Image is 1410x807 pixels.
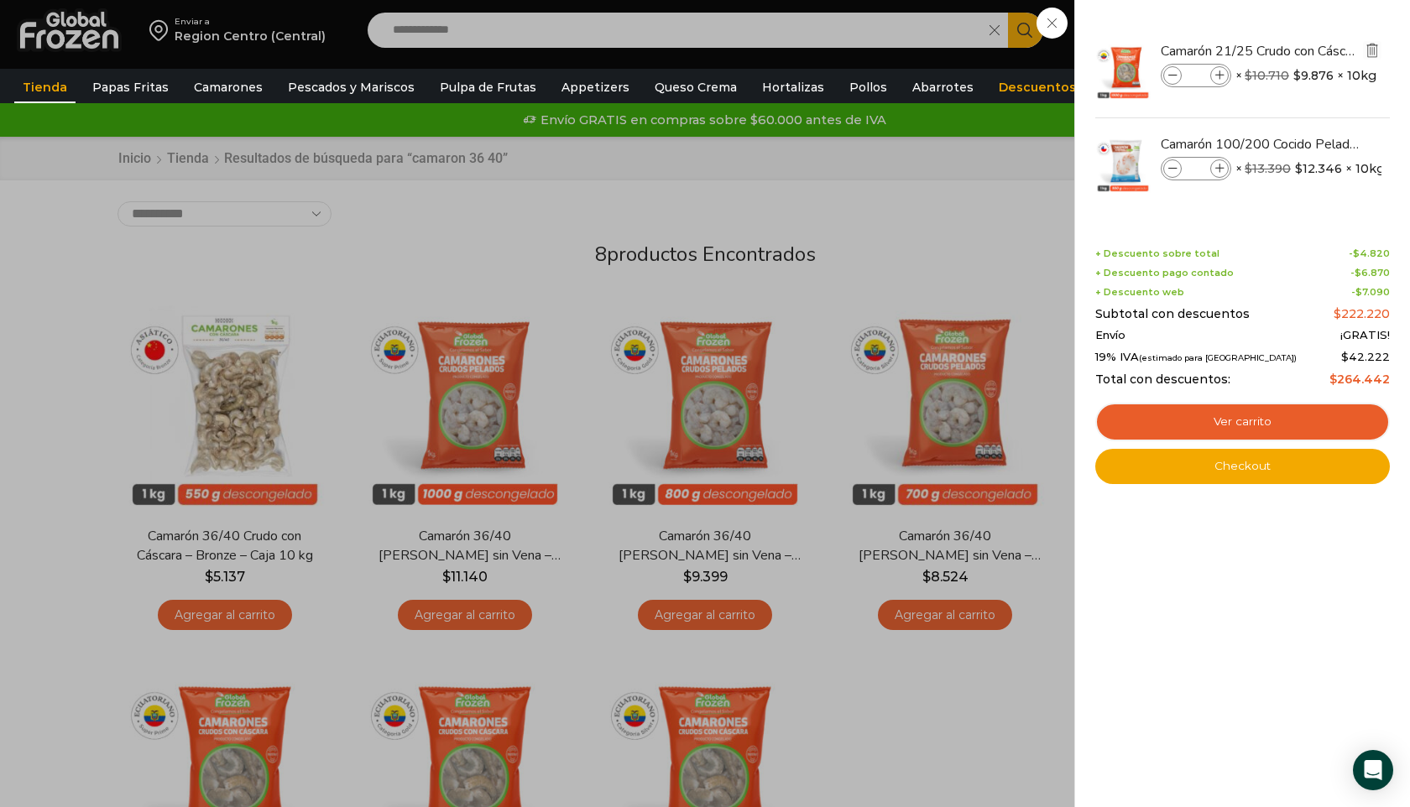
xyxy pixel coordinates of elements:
[1334,306,1341,321] span: $
[1235,157,1385,180] span: × × 10kg
[553,71,638,103] a: Appetizers
[1183,66,1209,85] input: Product quantity
[841,71,896,103] a: Pollos
[185,71,271,103] a: Camarones
[1095,287,1184,298] span: + Descuento web
[1293,67,1334,84] bdi: 9.876
[1245,161,1252,176] span: $
[1095,449,1390,484] a: Checkout
[1351,287,1390,298] span: -
[84,71,177,103] a: Papas Fritas
[279,71,423,103] a: Pescados y Mariscos
[1095,248,1219,259] span: + Descuento sobre total
[1235,64,1376,87] span: × × 10kg
[1139,353,1297,362] small: (estimado para [GEOGRAPHIC_DATA])
[1329,372,1337,387] span: $
[904,71,982,103] a: Abarrotes
[1355,267,1361,279] span: $
[1355,267,1390,279] bdi: 6.870
[1340,329,1390,342] span: ¡GRATIS!
[1183,159,1209,178] input: Product quantity
[1350,268,1390,279] span: -
[1095,372,1230,387] span: Total con descuentos:
[1295,160,1303,177] span: $
[1245,68,1252,83] span: $
[1161,135,1360,154] a: Camarón 100/200 Cocido Pelado - Premium - Caja 10 kg
[431,71,545,103] a: Pulpa de Frutas
[990,71,1084,103] a: Descuentos
[1334,306,1390,321] bdi: 222.220
[1353,750,1393,790] div: Open Intercom Messenger
[14,71,76,103] a: Tienda
[1341,350,1390,363] span: 42.222
[1349,248,1390,259] span: -
[1329,372,1390,387] bdi: 264.442
[1095,329,1125,342] span: Envío
[1095,307,1250,321] span: Subtotal con descuentos
[1245,68,1289,83] bdi: 10.710
[1245,161,1291,176] bdi: 13.390
[1353,247,1360,259] span: $
[1295,160,1342,177] bdi: 12.346
[1355,286,1362,298] span: $
[646,71,745,103] a: Queso Crema
[1363,41,1381,62] a: Eliminar Camarón 21/25 Crudo con Cáscara - Super Prime - Caja 10 kg del carrito
[1365,43,1380,58] img: Eliminar Camarón 21/25 Crudo con Cáscara - Super Prime - Caja 10 kg del carrito
[1353,247,1390,259] bdi: 4.820
[1341,350,1349,363] span: $
[1095,351,1297,364] span: 19% IVA
[1293,67,1301,84] span: $
[1355,286,1390,298] bdi: 7.090
[1161,42,1360,60] a: Camarón 21/25 Crudo con Cáscara - Super Prime - Caja 10 kg
[754,71,833,103] a: Hortalizas
[1095,403,1390,441] a: Ver carrito
[1095,268,1234,279] span: + Descuento pago contado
